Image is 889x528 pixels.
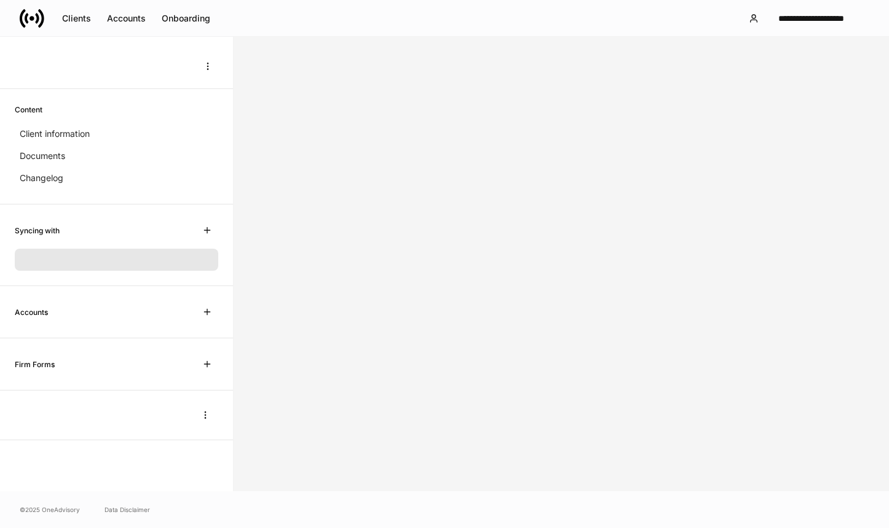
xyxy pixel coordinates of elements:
a: Client information [15,123,218,145]
h6: Syncing with [15,225,60,236]
span: © 2025 OneAdvisory [20,505,80,514]
a: Data Disclaimer [105,505,150,514]
div: Onboarding [162,14,210,23]
p: Documents [20,150,65,162]
h6: Accounts [15,306,48,318]
button: Clients [54,9,99,28]
a: Documents [15,145,218,167]
div: Clients [62,14,91,23]
p: Changelog [20,172,63,184]
button: Accounts [99,9,154,28]
h6: Content [15,104,42,115]
div: Accounts [107,14,146,23]
p: Client information [20,128,90,140]
a: Changelog [15,167,218,189]
h6: Firm Forms [15,359,55,370]
button: Onboarding [154,9,218,28]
